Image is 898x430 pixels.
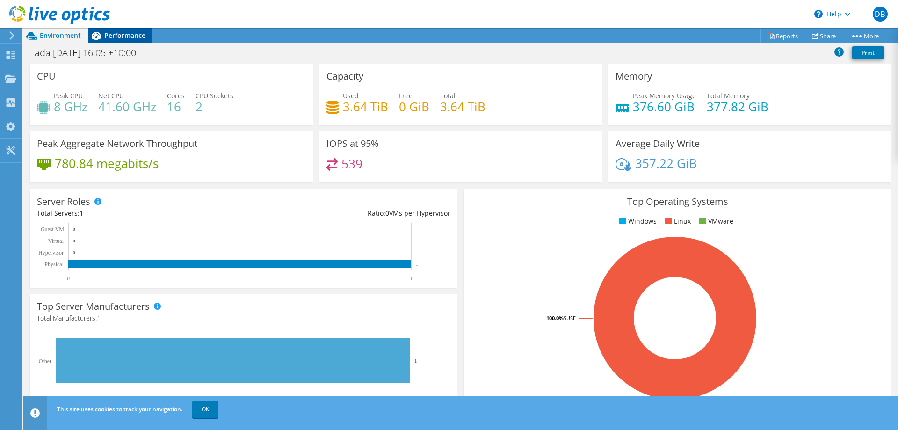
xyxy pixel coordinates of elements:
[192,401,218,418] a: OK
[54,102,87,112] h4: 8 GHz
[760,29,805,43] a: Reports
[440,91,456,100] span: Total
[167,102,185,112] h4: 16
[98,91,124,100] span: Net CPU
[707,102,768,112] h4: 377.82 GiB
[167,91,185,100] span: Cores
[38,249,64,256] text: Hypervisor
[697,216,733,226] li: VMware
[326,71,363,81] h3: Capacity
[37,197,90,207] h3: Server Roles
[326,138,379,149] h3: IOPS at 95%
[410,275,413,282] text: 1
[414,358,417,364] text: 1
[73,250,75,255] text: 0
[805,29,843,43] a: Share
[399,102,429,112] h4: 0 GiB
[97,313,101,322] span: 1
[40,31,81,40] span: Environment
[98,102,156,112] h4: 41.60 GHz
[616,138,700,149] h3: Average Daily Write
[663,216,691,226] li: Linux
[633,102,696,112] h4: 376.60 GiB
[633,91,696,100] span: Peak Memory Usage
[44,261,64,268] text: Physical
[37,138,197,149] h3: Peak Aggregate Network Throughput
[873,7,888,22] span: DB
[852,46,884,59] a: Print
[843,29,886,43] a: More
[73,227,75,232] text: 0
[343,102,388,112] h4: 3.64 TiB
[546,314,564,321] tspan: 100.0%
[416,262,418,267] text: 1
[104,31,145,40] span: Performance
[55,158,159,168] h4: 780.84 megabits/s
[616,71,652,81] h3: Memory
[244,208,450,219] div: Ratio: VMs per Hypervisor
[30,48,151,58] h1: ada [DATE] 16:05 +10:00
[635,158,697,168] h4: 357.22 GiB
[80,209,83,218] span: 1
[39,358,51,364] text: Other
[440,102,485,112] h4: 3.64 TiB
[73,239,75,243] text: 0
[41,226,64,233] text: Guest VM
[564,314,576,321] tspan: SUSE
[707,91,750,100] span: Total Memory
[341,159,362,169] h4: 539
[399,91,413,100] span: Free
[67,275,70,282] text: 0
[343,91,359,100] span: Used
[385,209,389,218] span: 0
[57,405,182,413] span: This site uses cookies to track your navigation.
[54,91,83,100] span: Peak CPU
[196,102,233,112] h4: 2
[814,10,823,18] svg: \n
[37,301,150,312] h3: Top Server Manufacturers
[617,216,657,226] li: Windows
[37,313,450,323] h4: Total Manufacturers:
[48,238,64,244] text: Virtual
[196,91,233,100] span: CPU Sockets
[37,71,56,81] h3: CPU
[471,197,884,207] h3: Top Operating Systems
[37,208,244,219] div: Total Servers:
